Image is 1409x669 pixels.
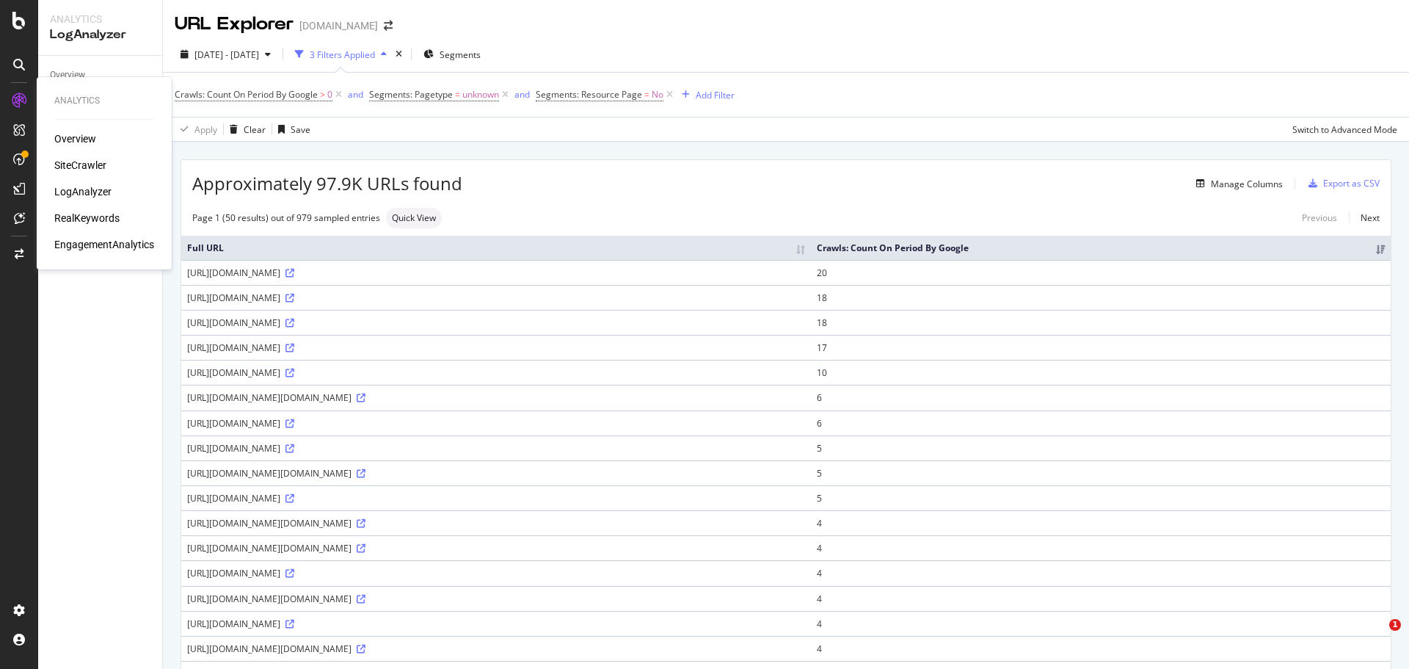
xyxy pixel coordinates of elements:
span: unknown [462,84,499,105]
span: [DATE] - [DATE] [194,48,259,61]
div: [URL][DOMAIN_NAME][DOMAIN_NAME] [187,542,805,554]
td: 5 [811,460,1391,485]
span: Approximately 97.9K URLs found [192,171,462,196]
div: Overview [50,68,85,83]
a: RealKeywords [54,211,120,225]
a: EngagementAnalytics [54,237,154,252]
span: Quick View [392,214,436,223]
td: 10 [811,360,1391,385]
div: [URL][DOMAIN_NAME] [187,366,805,379]
div: and [348,88,363,101]
div: [URL][DOMAIN_NAME][DOMAIN_NAME] [187,391,805,404]
span: No [652,84,663,105]
span: > [320,88,325,101]
td: 20 [811,260,1391,285]
button: Clear [224,117,266,141]
th: Full URL: activate to sort column ascending [181,236,811,260]
a: LogAnalyzer [54,184,112,199]
div: [URL][DOMAIN_NAME] [187,317,805,329]
a: Overview [50,68,152,83]
td: 4 [811,586,1391,611]
td: 5 [811,435,1391,460]
div: Page 1 (50 results) out of 979 sampled entries [192,211,380,224]
button: 3 Filters Applied [289,43,393,66]
div: Analytics [54,95,154,107]
td: 18 [811,285,1391,310]
div: [DOMAIN_NAME] [299,18,378,33]
td: 4 [811,611,1391,636]
div: [URL][DOMAIN_NAME] [187,567,805,579]
div: times [393,47,405,62]
span: Crawls: Count On Period By Google [175,88,318,101]
div: arrow-right-arrow-left [384,21,393,31]
div: [URL][DOMAIN_NAME][DOMAIN_NAME] [187,467,805,480]
div: Switch to Advanced Mode [1292,123,1397,136]
a: SiteCrawler [54,158,106,173]
button: Export as CSV [1303,172,1380,195]
div: [URL][DOMAIN_NAME] [187,292,805,304]
td: 4 [811,510,1391,535]
span: 0 [327,84,332,105]
div: and [514,88,530,101]
div: [URL][DOMAIN_NAME][DOMAIN_NAME] [187,593,805,605]
button: and [514,87,530,101]
span: = [644,88,649,101]
button: Save [272,117,310,141]
div: [URL][DOMAIN_NAME] [187,267,805,279]
div: Save [291,123,310,136]
span: Segments: Pagetype [369,88,453,101]
div: Add Filter [696,89,735,101]
td: 5 [811,485,1391,510]
td: 6 [811,411,1391,435]
button: Switch to Advanced Mode [1286,117,1397,141]
td: 17 [811,335,1391,360]
div: Analytics [50,12,150,26]
span: Segments [440,48,481,61]
span: = [455,88,460,101]
div: [URL][DOMAIN_NAME] [187,492,805,505]
div: neutral label [386,208,442,228]
span: 1 [1389,619,1401,631]
td: 4 [811,636,1391,661]
div: Export as CSV [1323,177,1380,189]
div: Manage Columns [1211,178,1283,190]
td: 18 [811,310,1391,335]
button: Manage Columns [1190,175,1283,192]
button: [DATE] - [DATE] [175,43,277,66]
div: [URL][DOMAIN_NAME] [187,341,805,354]
td: 6 [811,385,1391,410]
div: [URL][DOMAIN_NAME] [187,618,805,630]
th: Crawls: Count On Period By Google: activate to sort column ascending [811,236,1391,260]
div: [URL][DOMAIN_NAME][DOMAIN_NAME] [187,643,805,655]
button: and [348,87,363,101]
div: [URL][DOMAIN_NAME] [187,417,805,430]
a: Next [1349,207,1380,228]
div: URL Explorer [175,12,294,37]
div: [URL][DOMAIN_NAME][DOMAIN_NAME] [187,517,805,529]
button: Segments [418,43,487,66]
iframe: Intercom live chat [1359,619,1394,654]
button: Add Filter [676,86,735,104]
div: Clear [244,123,266,136]
div: LogAnalyzer [50,26,150,43]
td: 4 [811,560,1391,585]
div: Apply [194,123,217,136]
div: 3 Filters Applied [310,48,375,61]
a: Overview [54,131,96,146]
div: [URL][DOMAIN_NAME] [187,442,805,455]
span: Segments: Resource Page [536,88,642,101]
button: Apply [175,117,217,141]
td: 4 [811,535,1391,560]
